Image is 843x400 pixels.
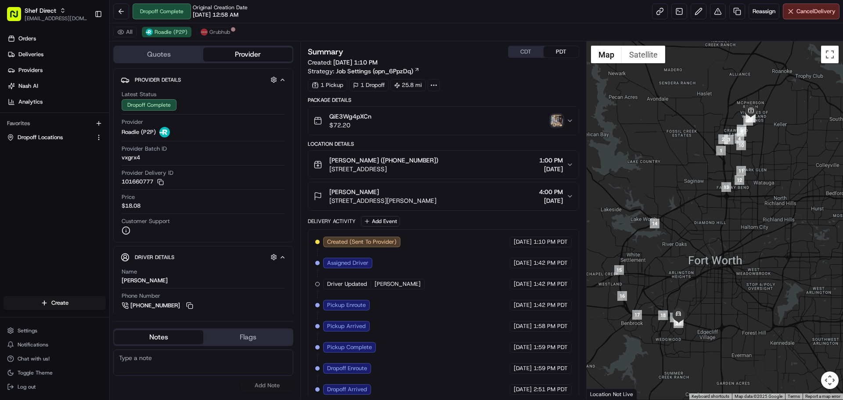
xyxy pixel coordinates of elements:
span: 4:00 PM [539,187,563,196]
button: All [113,27,137,37]
span: [DATE] 1:10 PM [333,58,378,66]
button: Add Event [361,216,400,227]
div: Favorites [4,116,106,130]
span: [EMAIL_ADDRESS][DOMAIN_NAME] [25,15,87,22]
span: QiE3Wg4pXCn [329,112,371,121]
span: Dropoff Enroute [327,364,367,372]
button: Toggle Theme [4,367,106,379]
span: Provider Delivery ID [122,169,173,177]
span: Roadie (P2P) [155,29,187,36]
span: Phone Number [122,292,160,300]
div: 5 [737,125,746,134]
div: 15 [614,265,624,275]
span: Orders [18,35,36,43]
span: API Documentation [83,173,141,181]
button: Start new chat [149,86,160,97]
span: [STREET_ADDRESS] [329,165,438,173]
img: roadie-logo-v2.jpg [146,29,153,36]
h3: Summary [308,48,343,56]
span: [DATE] [514,386,532,393]
span: [PERSON_NAME] [375,280,421,288]
img: photo_proof_of_delivery image [551,115,563,127]
button: Notifications [4,339,106,351]
span: Assigned Driver [327,259,368,267]
button: PDT [544,46,579,58]
span: [DATE] [514,238,532,246]
span: Original Creation Date [193,4,248,11]
div: 11 [736,166,746,176]
button: See all [136,112,160,123]
a: Providers [4,63,109,77]
div: Location Not Live [587,389,637,400]
span: 1:58 PM PDT [533,322,568,330]
span: Reassign [753,7,775,15]
button: Settings [4,324,106,337]
span: 1:42 PM PDT [533,301,568,309]
span: Created: [308,58,378,67]
span: [DATE] [514,343,532,351]
a: Job Settings (opn_6PpzDq) [336,67,420,76]
span: Shef Direct [25,6,56,15]
span: 1:59 PM PDT [533,343,568,351]
span: [PERSON_NAME] [329,187,379,196]
span: Roadie (P2P) [122,128,156,136]
div: 9 [737,127,746,137]
span: Pylon [87,194,106,201]
a: Report a map error [805,394,840,399]
div: Package Details [308,97,579,104]
div: 16 [617,291,627,301]
span: Driver Details [135,254,174,261]
span: 2:51 PM PDT [533,386,568,393]
div: 7 [746,113,756,123]
div: Delivery Activity [308,218,356,225]
button: Provider [203,47,292,61]
div: 10 [736,141,746,150]
a: Nash AI [4,79,109,93]
span: Cancel Delivery [796,7,836,15]
span: Price [122,193,135,201]
div: 3 [724,135,734,144]
button: Grubhub [197,27,234,37]
img: Nash [9,9,26,26]
button: Dropoff Locations [4,130,106,144]
div: Location Details [308,141,579,148]
span: [DATE] [514,280,532,288]
span: Nash AI [18,82,38,90]
button: Show satellite imagery [622,46,665,63]
a: [PHONE_NUMBER] [122,301,195,310]
span: 1:42 PM PDT [533,259,568,267]
a: 💻API Documentation [71,169,144,185]
button: Roadie (P2P) [142,27,191,37]
span: Toggle Theme [18,369,53,376]
div: 1 [716,146,726,155]
span: Provider Batch ID [122,145,167,153]
button: Chat with us! [4,353,106,365]
button: Show street map [591,46,622,63]
button: CancelDelivery [783,4,839,19]
button: Flags [203,330,292,344]
img: 1736555255976-a54dd68f-1ca7-489b-9aae-adbdc363a1c4 [9,84,25,100]
div: 17 [632,310,642,320]
button: Quotes [114,47,203,61]
img: Google [589,388,618,400]
span: [DATE] 12:58 AM [193,11,238,19]
a: Orders [4,32,109,46]
span: Provider [122,118,143,126]
span: 1:00 PM [539,156,563,165]
button: Shef Direct[EMAIL_ADDRESS][DOMAIN_NAME] [4,4,91,25]
img: roadie-logo-v2.jpg [159,127,170,137]
div: 12 [735,175,744,185]
a: Open this area in Google Maps (opens a new window) [589,388,618,400]
div: 18 [658,310,668,320]
button: Log out [4,381,106,393]
span: Shef Support [27,136,61,143]
button: Create [4,296,106,310]
a: Dropoff Locations [7,133,92,141]
span: $72.20 [329,121,371,130]
span: Pickup Enroute [327,301,366,309]
span: [DATE] [68,136,86,143]
input: Clear [23,57,145,66]
div: 6 [743,116,753,126]
div: [PERSON_NAME] [122,277,168,285]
